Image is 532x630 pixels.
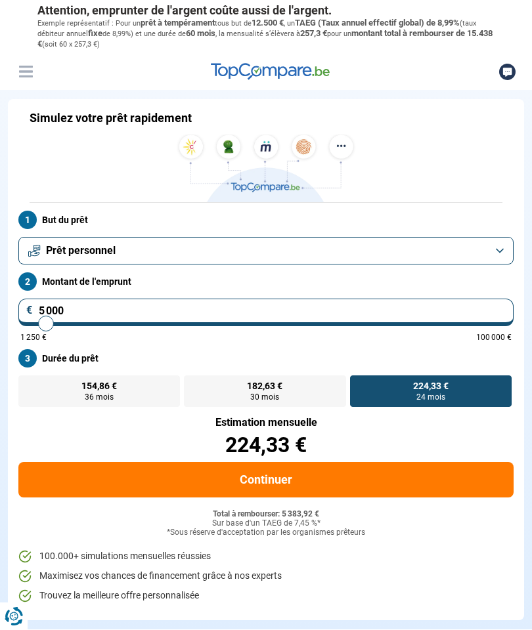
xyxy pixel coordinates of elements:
[20,333,47,341] span: 1 250 €
[37,28,493,49] span: montant total à rembourser de 15.438 €
[18,510,514,519] div: Total à rembourser: 5 383,92 €
[252,18,284,28] span: 12.500 €
[18,570,514,583] li: Maximisez vos chances de financement grâce à nos experts
[18,528,514,537] div: *Sous réserve d'acceptation par les organismes prêteurs
[26,305,33,316] span: €
[37,3,495,18] p: Attention, emprunter de l'argent coûte aussi de l'argent.
[18,417,514,428] div: Estimation mensuelle
[18,237,514,264] button: Prêt personnel
[211,63,330,80] img: TopCompare
[295,18,460,28] span: TAEG (Taux annuel effectif global) de 8,99%
[413,381,449,390] span: 224,33 €
[174,135,358,202] img: TopCompare.be
[18,550,514,563] li: 100.000+ simulations mensuelles réussies
[18,589,514,602] li: Trouvez la meilleure offre personnalisée
[16,62,35,81] button: Menu
[18,519,514,528] div: Sur base d'un TAEG de 7,45 %*
[81,381,117,390] span: 154,86 €
[18,462,514,497] button: Continuer
[476,333,512,341] span: 100 000 €
[416,393,445,401] span: 24 mois
[247,381,282,390] span: 182,63 €
[30,111,192,125] h1: Simulez votre prêt rapidement
[300,28,327,38] span: 257,3 €
[85,393,114,401] span: 36 mois
[18,272,514,291] label: Montant de l'emprunt
[18,211,514,229] label: But du prêt
[46,243,116,258] span: Prêt personnel
[88,28,102,38] span: fixe
[18,349,514,367] label: Durée du prêt
[186,28,215,38] span: 60 mois
[250,393,279,401] span: 30 mois
[18,434,514,455] div: 224,33 €
[141,18,215,28] span: prêt à tempérament
[37,18,495,50] p: Exemple représentatif : Pour un tous but de , un (taux débiteur annuel de 8,99%) et une durée de ...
